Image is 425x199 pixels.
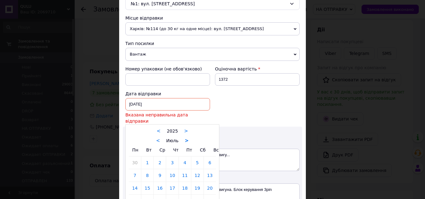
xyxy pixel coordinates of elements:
[204,156,216,169] a: 6
[213,147,219,152] span: Вс
[141,156,153,169] a: 1
[186,147,192,152] span: Пт
[191,169,203,182] a: 12
[166,138,178,143] span: Июль
[154,169,166,182] a: 9
[129,156,141,169] a: 30
[146,147,152,152] span: Вт
[200,147,206,152] span: Сб
[154,156,166,169] a: 2
[185,138,189,143] a: >
[132,147,138,152] span: Пн
[141,169,153,182] a: 8
[129,182,141,194] a: 14
[184,128,188,134] a: >
[159,147,165,152] span: Ср
[154,182,166,194] a: 16
[179,169,191,182] a: 11
[167,129,178,133] span: 2025
[191,182,203,194] a: 19
[179,182,191,194] a: 18
[191,156,203,169] a: 5
[166,182,178,194] a: 17
[204,169,216,182] a: 13
[204,182,216,194] a: 20
[166,169,178,182] a: 10
[157,128,161,134] a: <
[129,169,141,182] a: 7
[156,138,160,143] a: <
[166,156,178,169] a: 3
[173,147,179,152] span: Чт
[141,182,153,194] a: 15
[179,156,191,169] a: 4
